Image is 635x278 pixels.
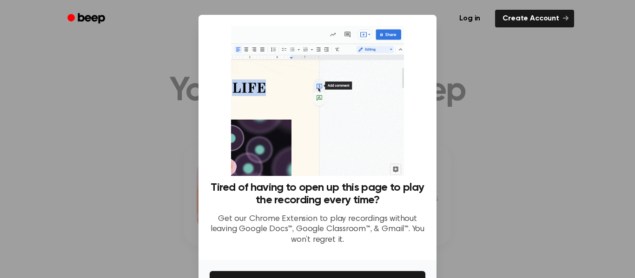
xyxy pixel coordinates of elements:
a: Log in [450,8,489,29]
a: Beep [61,10,113,28]
img: Beep extension in action [231,26,403,176]
h3: Tired of having to open up this page to play the recording every time? [210,181,425,207]
p: Get our Chrome Extension to play recordings without leaving Google Docs™, Google Classroom™, & Gm... [210,214,425,246]
a: Create Account [495,10,574,27]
